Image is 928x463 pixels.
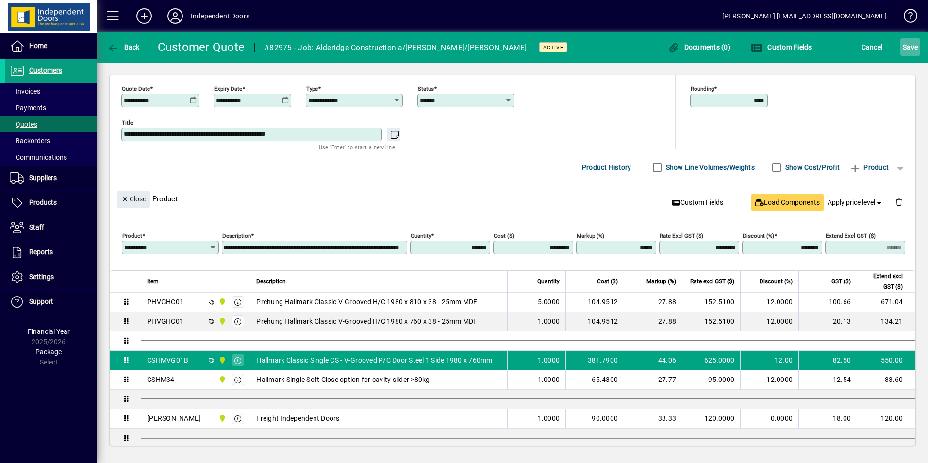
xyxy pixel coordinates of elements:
td: 0.0000 [740,409,798,429]
span: Prehung Hallmark Classic V-Grooved H/C 1980 x 810 x 38 - 25mm MDF [256,297,477,307]
mat-label: Rounding [691,85,714,92]
app-page-header-button: Delete [887,198,911,206]
span: Hallmark Classic Single CS - V-Grooved P/C Door Steel 1 Side 1980 x 760mm [256,355,492,365]
mat-label: Quantity [411,232,431,239]
app-page-header-button: Back [97,38,150,56]
mat-label: Title [122,119,133,126]
button: Product [845,159,894,176]
span: Active [543,44,563,50]
label: Show Cost/Profit [783,163,840,172]
button: Add [129,7,160,25]
div: 120.0000 [688,413,734,423]
td: 12.54 [798,370,857,390]
div: 152.5100 [688,316,734,326]
span: Extend excl GST ($) [863,271,903,292]
td: 18.00 [798,409,857,429]
span: Home [29,42,47,50]
span: 1.0000 [538,355,560,365]
button: Product History [578,159,635,176]
mat-label: Type [306,85,318,92]
button: Delete [887,191,911,214]
td: 100.66 [798,293,857,312]
a: Invoices [5,83,97,99]
div: Product [110,181,915,216]
span: ave [903,39,918,55]
button: Profile [160,7,191,25]
div: [PERSON_NAME] [147,413,200,423]
button: Custom Fields [748,38,814,56]
span: Suppliers [29,174,57,182]
span: Settings [29,273,54,281]
td: 83.60 [857,370,915,390]
a: Payments [5,99,97,116]
mat-label: Markup (%) [577,232,604,239]
td: 20.13 [798,312,857,331]
div: 625.0000 [688,355,734,365]
mat-label: Product [122,232,142,239]
div: Independent Doors [191,8,249,24]
span: 1.0000 [538,375,560,384]
span: Timaru [216,374,227,385]
a: Settings [5,265,97,289]
span: Freight Independent Doors [256,413,339,423]
span: Cancel [862,39,883,55]
td: 27.88 [624,293,682,312]
td: 44.06 [624,351,682,370]
span: Package [35,348,62,356]
button: Apply price level [824,194,888,211]
span: Timaru [216,413,227,424]
span: Back [107,43,140,51]
mat-label: Status [418,85,434,92]
button: Custom Fields [668,194,728,211]
td: 550.00 [857,351,915,370]
td: 90.0000 [565,409,624,429]
button: Back [105,38,142,56]
span: Payments [10,104,46,112]
span: Custom Fields [672,198,724,208]
label: Show Line Volumes/Weights [664,163,755,172]
button: Save [900,38,920,56]
td: 27.88 [624,312,682,331]
span: Discount (%) [760,276,793,287]
span: 1.0000 [538,316,560,326]
td: 65.4300 [565,370,624,390]
a: Backorders [5,132,97,149]
mat-label: Rate excl GST ($) [660,232,703,239]
div: #82975 - Job: Alderidge Construction a/[PERSON_NAME]/[PERSON_NAME] [265,40,527,55]
a: Reports [5,240,97,265]
a: Home [5,34,97,58]
span: Custom Fields [751,43,812,51]
span: Quotes [10,120,37,128]
span: Cost ($) [597,276,618,287]
span: 5.0000 [538,297,560,307]
span: Timaru [216,297,227,307]
span: Products [29,198,57,206]
mat-label: Expiry date [214,85,242,92]
mat-label: Cost ($) [494,232,514,239]
td: 27.77 [624,370,682,390]
td: 134.21 [857,312,915,331]
td: 12.0000 [740,312,798,331]
td: 104.9512 [565,293,624,312]
button: Close [117,191,150,208]
td: 12.00 [740,351,798,370]
span: Markup (%) [646,276,676,287]
div: CSHMVG01B [147,355,188,365]
button: Documents (0) [665,38,733,56]
a: Communications [5,149,97,165]
span: Apply price level [828,198,884,208]
td: 82.50 [798,351,857,370]
span: Staff [29,223,44,231]
mat-hint: Use 'Enter' to start a new line [319,141,395,152]
app-page-header-button: Close [115,194,152,203]
span: Hallmark Single Soft Close option for cavity slider >80kg [256,375,430,384]
span: Item [147,276,159,287]
span: Backorders [10,137,50,145]
td: 12.0000 [740,293,798,312]
span: Timaru [216,355,227,365]
a: Quotes [5,116,97,132]
div: PHVGHC01 [147,297,183,307]
span: Description [256,276,286,287]
a: Suppliers [5,166,97,190]
span: Prehung Hallmark Classic V-Grooved H/C 1980 x 760 x 38 - 25mm MDF [256,316,477,326]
